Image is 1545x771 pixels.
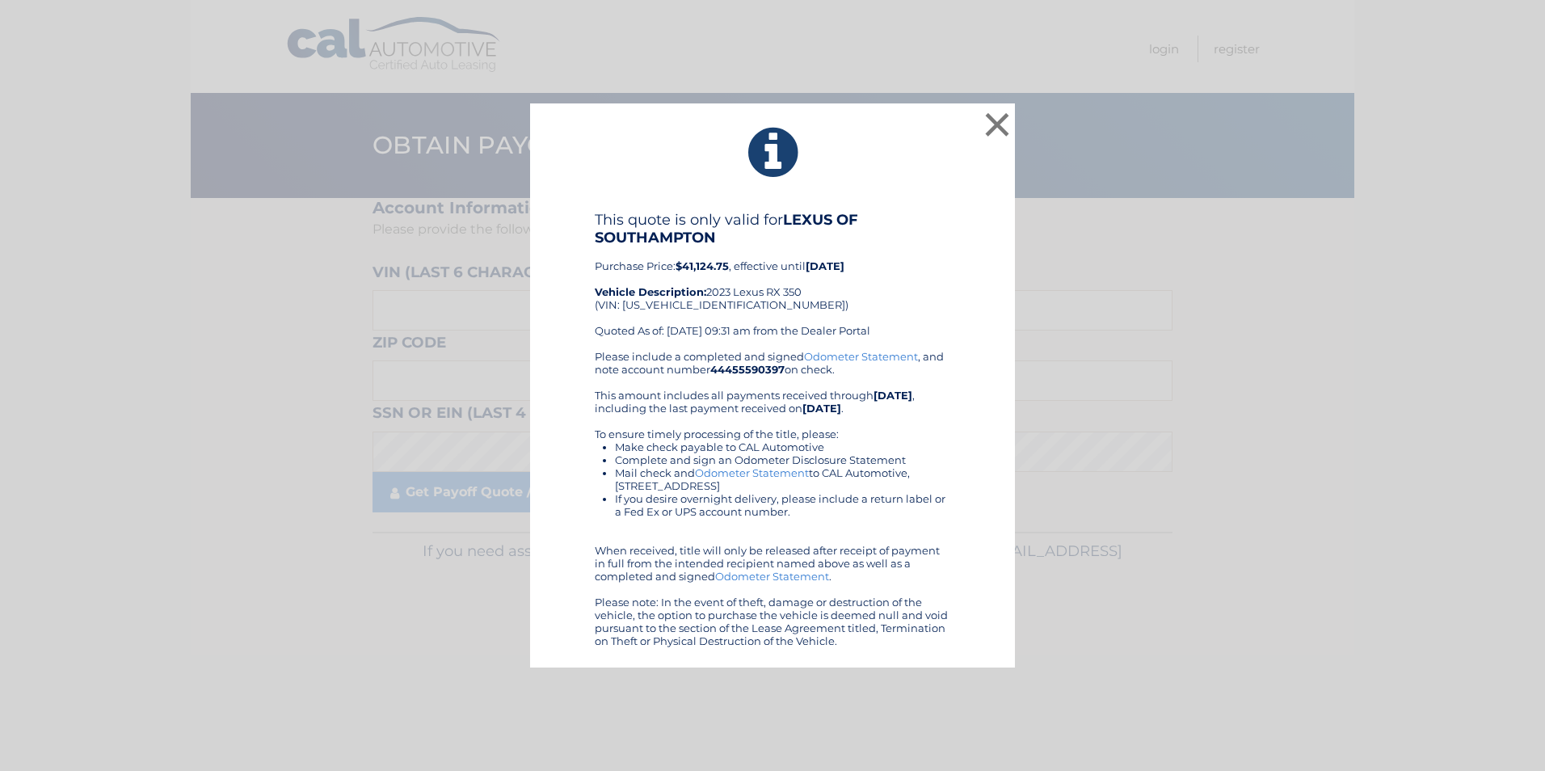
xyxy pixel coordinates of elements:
[695,466,809,479] a: Odometer Statement
[615,466,950,492] li: Mail check and to CAL Automotive, [STREET_ADDRESS]
[676,259,729,272] b: $41,124.75
[802,402,841,415] b: [DATE]
[595,211,858,246] b: LEXUS OF SOUTHAMPTON
[874,389,912,402] b: [DATE]
[595,211,950,350] div: Purchase Price: , effective until 2023 Lexus RX 350 (VIN: [US_VEHICLE_IDENTIFICATION_NUMBER]) Quo...
[710,363,785,376] b: 44455590397
[806,259,844,272] b: [DATE]
[615,453,950,466] li: Complete and sign an Odometer Disclosure Statement
[595,350,950,647] div: Please include a completed and signed , and note account number on check. This amount includes al...
[615,492,950,518] li: If you desire overnight delivery, please include a return label or a Fed Ex or UPS account number.
[615,440,950,453] li: Make check payable to CAL Automotive
[981,108,1013,141] button: ×
[804,350,918,363] a: Odometer Statement
[595,211,950,246] h4: This quote is only valid for
[715,570,829,583] a: Odometer Statement
[595,285,706,298] strong: Vehicle Description:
